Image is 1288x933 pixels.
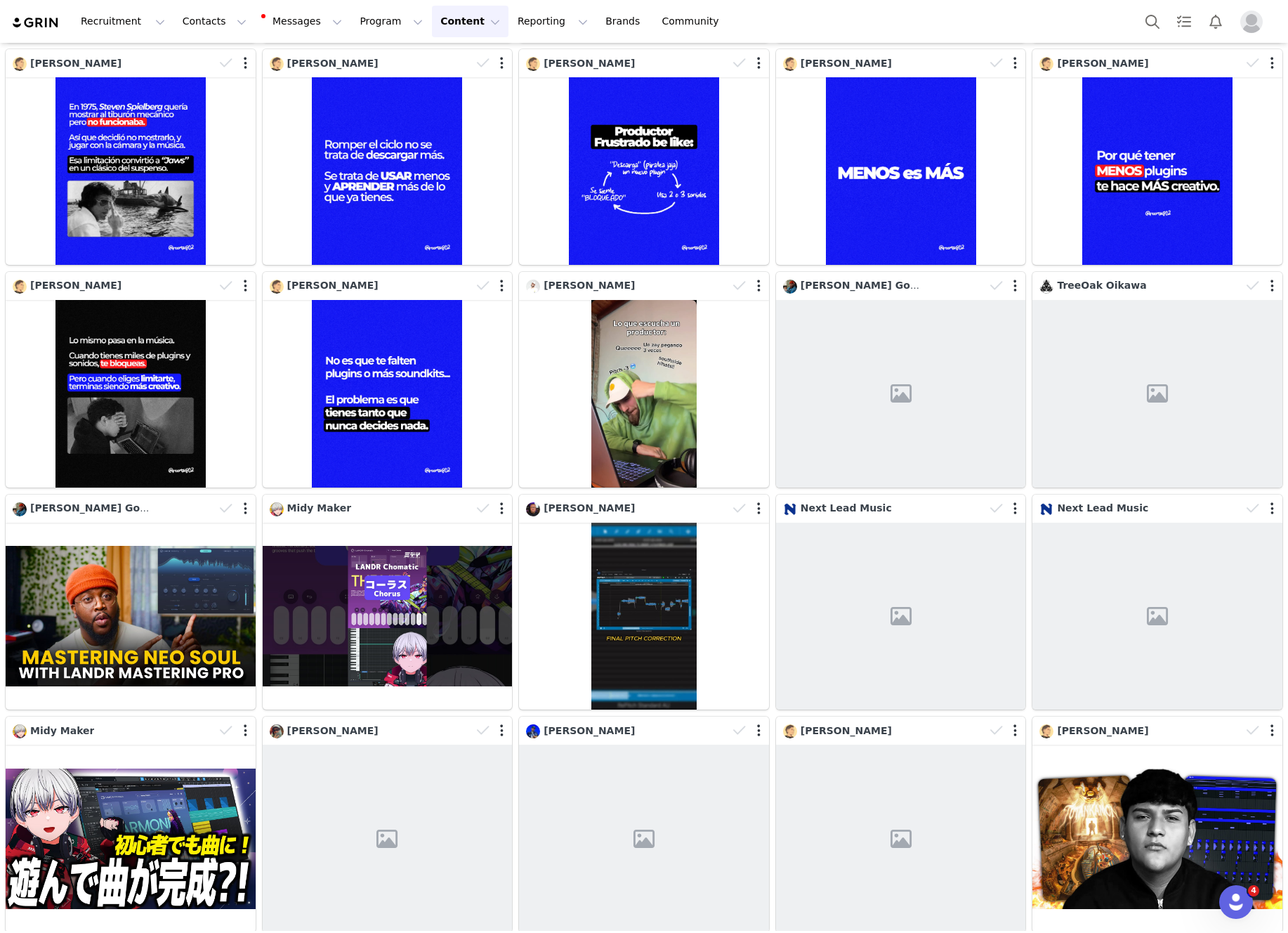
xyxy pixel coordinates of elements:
img: 58426c9c-cafa-4833-a5d0-bd369d5f607b.jpg [270,724,284,738]
img: 8487b401-c1f3-4d95-8647-0199b6802f55.jpg [783,502,797,516]
span: [PERSON_NAME] [544,280,635,291]
span: [PERSON_NAME] [1057,725,1148,736]
img: d8aa54c2-238c-483f-abb4-1a1fefa8a1c6.jpg [270,280,284,294]
img: d8aa54c2-238c-483f-abb4-1a1fefa8a1c6.jpg [783,57,797,71]
a: Brands [597,6,652,37]
img: d8aa54c2-238c-483f-abb4-1a1fefa8a1c6.jpg [13,280,27,294]
span: [PERSON_NAME] [30,58,121,69]
img: d8aa54c2-238c-483f-abb4-1a1fefa8a1c6.jpg [13,57,27,71]
img: 8487b401-c1f3-4d95-8647-0199b6802f55.jpg [1039,502,1053,516]
span: Next Lead Music [1057,502,1148,514]
img: 3cb6961d-4617-479e-9a0a-c5991bdd8cc9.jpg [526,280,540,294]
iframe: Intercom live chat [1219,885,1253,919]
img: 6f8649f1-55ad-4eb7-a853-6b2df879701c.jpg [526,502,540,516]
button: Messages [256,6,350,37]
a: Tasks [1169,6,1200,37]
span: [PERSON_NAME] [1057,58,1148,69]
span: TreeOak Oikawa [1057,280,1146,291]
span: [PERSON_NAME] [287,58,379,69]
img: d8aa54c2-238c-483f-abb4-1a1fefa8a1c6.jpg [1039,724,1053,738]
button: Contacts [174,6,255,37]
img: d8aa54c2-238c-483f-abb4-1a1fefa8a1c6.jpg [270,57,284,71]
img: db467b56-9589-4f7f-b33a-4ef89c6adae9--s.jpg [783,280,797,294]
button: Search [1137,6,1168,37]
span: Next Lead Music [801,502,892,514]
span: Midy Maker [30,725,94,736]
span: [PERSON_NAME] [30,280,121,291]
span: [PERSON_NAME] [544,725,635,736]
span: [PERSON_NAME] [801,58,892,69]
img: e1a16f1a-48c3-4cd7-99dd-6a2d9c36efc5.jpg [526,724,540,738]
span: [PERSON_NAME] [287,725,379,736]
span: 4 [1248,885,1259,896]
span: [PERSON_NAME] [544,58,635,69]
img: d8aa54c2-238c-483f-abb4-1a1fefa8a1c6.jpg [783,724,797,738]
span: [PERSON_NAME] [544,502,635,514]
span: [PERSON_NAME] Got The Recipe [30,502,209,514]
img: d8aa54c2-238c-483f-abb4-1a1fefa8a1c6.jpg [1039,57,1053,71]
span: [PERSON_NAME] [801,725,892,736]
span: [PERSON_NAME] Got The Recipe [801,280,979,291]
img: db467b56-9589-4f7f-b33a-4ef89c6adae9--s.jpg [13,502,27,516]
img: 107869ed-4a22-4d16-9199-7f25884c823d.jpg [13,724,27,738]
img: 107869ed-4a22-4d16-9199-7f25884c823d.jpg [270,502,284,516]
img: grin logo [11,16,60,30]
span: [PERSON_NAME] [287,280,379,291]
img: 7f361109-2936-4498-a8e6-023df6127fe0.jpg [1039,280,1053,294]
button: Reporting [509,6,596,37]
img: placeholder-profile.jpg [1240,11,1263,33]
img: d8aa54c2-238c-483f-abb4-1a1fefa8a1c6.jpg [526,57,540,71]
button: Notifications [1200,6,1231,37]
button: Content [432,6,508,37]
button: Recruitment [72,6,173,37]
button: Profile [1232,11,1277,33]
span: Midy Maker [287,502,351,514]
button: Program [351,6,431,37]
a: Community [654,6,734,37]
